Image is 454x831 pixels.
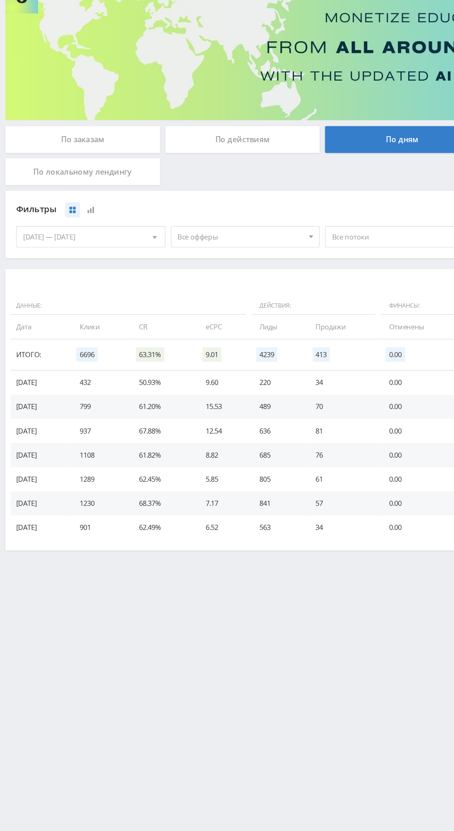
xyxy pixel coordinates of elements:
[168,525,214,546] td: 6.52
[59,463,110,484] td: 1108
[9,421,59,442] td: [DATE]
[111,352,168,373] td: CR
[263,352,327,373] td: Продажи
[119,803,142,831] a: Cookies
[168,400,214,421] td: 9.60
[214,421,263,442] td: 489
[326,484,395,504] td: 0.00
[326,421,395,442] td: 0.00
[111,484,168,504] td: 62.45%
[270,380,285,393] span: 413
[168,463,214,484] td: 8.82
[9,525,59,546] td: [DATE]
[153,276,262,294] span: Все офферы
[9,463,59,484] td: [DATE]
[263,442,327,463] td: 81
[263,400,327,421] td: 34
[59,484,110,504] td: 1289
[117,380,142,393] span: 63.31%
[5,217,138,240] div: По локальному лендингу
[263,525,327,546] td: 34
[263,484,327,504] td: 61
[59,442,110,463] td: 937
[214,525,263,546] td: 563
[41,803,69,831] a: Правила
[168,421,214,442] td: 15.53
[9,442,59,463] td: [DATE]
[5,803,23,831] a: О нас
[319,5,369,12] p: Ваш менеджер:
[59,400,110,421] td: 432
[326,525,395,546] td: 0.00
[214,400,263,421] td: 220
[59,421,110,442] td: 799
[143,189,276,213] div: По действиям
[66,380,84,393] span: 6696
[326,463,395,484] td: 0.00
[286,276,395,294] span: Все потоки
[333,380,349,393] span: 0.00
[212,28,270,56] a: Промо-материалы
[402,380,431,393] span: 15443.00
[139,28,175,56] a: Статистика
[9,504,59,525] td: [DATE]
[326,400,395,421] td: 0.00
[88,812,100,821] span: FAQ
[263,504,327,525] td: 57
[111,525,168,546] td: 62.49%
[59,352,110,373] td: Клики
[214,463,263,484] td: 685
[307,28,330,56] a: Потоки
[5,812,23,821] span: О нас
[366,28,445,56] a: Реферальная программа
[41,812,69,821] span: Правила
[9,373,59,400] td: Итого:
[326,442,395,463] td: 0.00
[280,189,414,213] div: По дням
[111,463,168,484] td: 61.82%
[263,463,327,484] td: 76
[161,812,213,821] span: Наши партнеры
[111,504,168,525] td: 68.37%
[214,352,263,373] td: Лиды
[9,337,212,353] span: Данные:
[9,400,59,421] td: [DATE]
[326,504,395,525] td: 0.00
[161,803,239,831] a: Наши партнеры Скидки
[221,380,239,393] span: 4239
[5,189,138,213] div: По заказам
[168,442,214,463] td: 12.54
[119,812,142,821] span: Cookies
[168,504,214,525] td: 7.17
[326,352,395,373] td: Отменены
[9,484,59,504] td: [DATE]
[214,504,263,525] td: 841
[14,276,142,294] div: [DATE] — [DATE]
[319,14,369,21] p: Valeria
[14,254,409,268] div: Фильтры
[168,484,214,504] td: 5.85
[168,352,214,373] td: eCPC
[175,380,191,393] span: 9.01
[9,352,59,373] td: Дата
[214,442,263,463] td: 636
[73,28,102,56] a: Офферы
[216,814,239,821] span: Скидки
[111,421,168,442] td: 61.20%
[214,484,263,504] td: 805
[111,400,168,421] td: 50.93%
[111,442,168,463] td: 67.88%
[59,525,110,546] td: 901
[59,504,110,525] td: 1230
[263,421,327,442] td: 70
[88,803,100,831] a: FAQ
[9,28,36,56] a: Главная
[217,337,324,353] span: Действия:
